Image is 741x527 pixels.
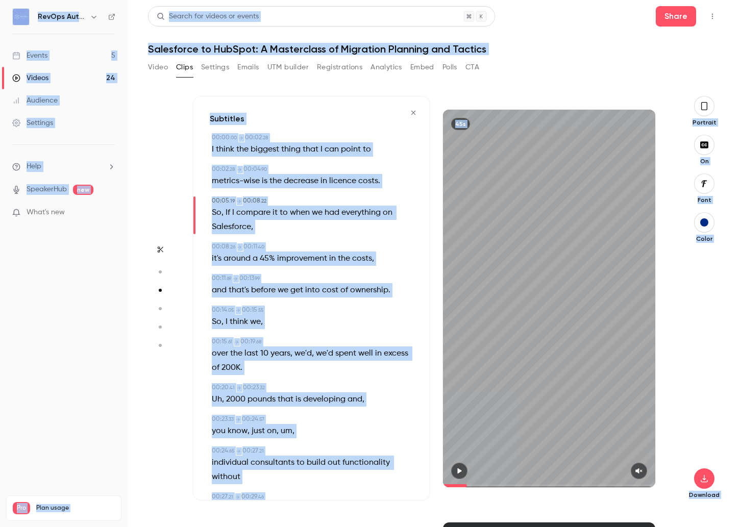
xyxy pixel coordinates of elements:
span: costs [352,252,372,266]
div: Videos [12,73,48,83]
button: Analytics [370,59,402,76]
span: licence [329,174,356,188]
span: , [290,346,292,361]
span: 00:02 [212,166,229,172]
span: think [230,315,248,329]
span: it [273,206,278,220]
span: consultants [251,456,294,470]
span: . 57 [258,417,264,422]
span: I [320,142,323,157]
span: ownership [350,283,388,297]
span: everything [341,206,381,220]
span: → [237,243,241,251]
span: . 26 [229,244,235,249]
span: 00:23 [212,416,228,422]
span: , [277,424,279,438]
span: new [73,185,93,195]
span: → [236,447,240,455]
span: well [358,346,373,361]
span: → [235,493,239,501]
span: Pro [13,502,30,514]
span: . 68 [255,339,262,344]
span: 00:15 [242,307,257,313]
span: What's new [27,207,65,218]
img: RevOps Automated [13,9,29,25]
span: before [251,283,276,297]
span: metrics-wise [212,174,260,188]
span: , [312,346,314,361]
span: had [325,206,339,220]
p: / 150 [94,514,115,523]
p: Color [688,235,721,243]
span: on [267,424,277,438]
span: I [212,142,214,157]
span: . 46 [257,494,264,499]
span: biggest [251,142,279,157]
span: . 90 [261,167,267,172]
button: Clips [176,59,193,76]
span: you [212,424,226,438]
span: → [237,197,241,205]
span: 2000 [226,392,245,407]
p: Font [688,196,721,204]
span: 00:11 [212,275,226,282]
span: excess [384,346,408,361]
span: . 00 [230,135,237,140]
span: that [303,142,318,157]
span: on [383,206,392,220]
span: build [307,456,326,470]
span: 45% [260,252,275,266]
span: . [240,361,242,375]
p: Download [688,491,721,499]
span: in [375,346,382,361]
span: point [341,142,361,157]
span: thing [281,142,301,157]
span: , [222,392,224,407]
span: just [252,424,265,438]
span: to [280,206,288,220]
span: costs [358,174,378,188]
span: decrease [284,174,318,188]
span: 00:08 [243,198,260,204]
p: On [688,157,721,165]
span: get [290,283,303,297]
span: Uh [212,392,222,407]
span: 00:19 [240,339,255,345]
span: 00:27 [242,448,258,454]
span: we [312,206,323,220]
span: individual [212,456,249,470]
span: know [228,424,248,438]
span: 00:23 [243,385,259,391]
span: we'd [316,346,333,361]
span: 00:13 [239,275,254,282]
span: , [362,392,364,407]
button: Embed [410,59,434,76]
span: that's [229,283,249,297]
span: cost [322,283,338,297]
span: we'd [294,346,312,361]
button: Share [656,6,696,27]
span: So [212,206,221,220]
button: Settings [201,59,229,76]
span: that [278,392,293,407]
span: 00:11 [243,244,257,250]
span: and [348,392,362,407]
h3: Subtitles [210,113,244,125]
span: . [378,174,380,188]
p: Videos [13,514,32,523]
span: the [230,346,242,361]
span: is [262,174,267,188]
div: Audience [12,95,58,106]
span: → [234,338,238,346]
span: , [251,220,253,234]
span: 00:29 [241,494,257,500]
span: around [224,252,251,266]
span: Help [27,161,41,172]
span: 00:15 [212,339,227,345]
span: can [325,142,339,157]
span: So [212,315,221,329]
span: last [244,346,258,361]
span: functionality [342,456,390,470]
span: . 22 [260,198,266,204]
span: the [269,174,282,188]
